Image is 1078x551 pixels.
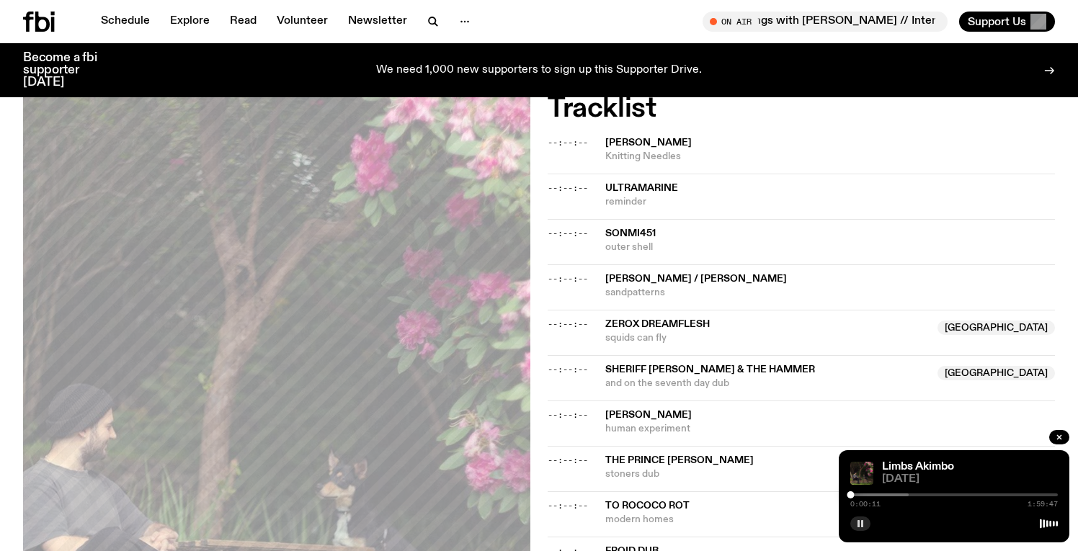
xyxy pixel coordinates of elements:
[548,273,588,285] span: --:--:--
[548,454,588,466] span: --:--:--
[703,12,948,32] button: On AirMornings with [PERSON_NAME] // Interview with Momma
[548,228,588,239] span: --:--:--
[605,286,1055,300] span: sandpatterns
[605,501,690,511] span: to rococo rot
[268,12,337,32] a: Volunteer
[548,137,588,148] span: --:--:--
[605,195,1055,209] span: reminder
[605,138,692,148] span: [PERSON_NAME]
[937,321,1055,335] span: [GEOGRAPHIC_DATA]
[161,12,218,32] a: Explore
[605,241,1055,254] span: outer shell
[605,331,929,345] span: squids can fly
[882,474,1058,485] span: [DATE]
[605,422,1055,436] span: human experiment
[548,409,588,421] span: --:--:--
[339,12,416,32] a: Newsletter
[605,150,1055,163] span: Knitting Needles
[548,364,588,375] span: --:--:--
[937,366,1055,380] span: [GEOGRAPHIC_DATA]
[548,182,588,194] span: --:--:--
[605,228,656,238] span: sonmi451
[605,364,815,375] span: Sheriff [PERSON_NAME] & The Hammer
[605,467,1055,481] span: stoners dub
[605,183,678,193] span: Ultramarine
[23,52,115,89] h3: Become a fbi supporter [DATE]
[548,96,1055,122] h2: Tracklist
[605,410,692,420] span: [PERSON_NAME]
[850,462,873,485] img: Jackson sits at an outdoor table, legs crossed and gazing at a black and brown dog also sitting a...
[605,513,1055,527] span: modern homes
[605,319,710,329] span: Zerox Dreamflesh
[959,12,1055,32] button: Support Us
[376,64,702,77] p: We need 1,000 new supporters to sign up this Supporter Drive.
[850,501,881,508] span: 0:00:11
[1028,501,1058,508] span: 1:59:47
[92,12,159,32] a: Schedule
[605,377,929,390] span: and on the seventh day dub
[548,318,588,330] span: --:--:--
[221,12,265,32] a: Read
[882,461,954,472] a: Limbs Akimbo
[605,274,787,284] span: [PERSON_NAME] / [PERSON_NAME]
[968,15,1026,28] span: Support Us
[548,500,588,511] span: --:--:--
[605,455,754,465] span: the prince [PERSON_NAME]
